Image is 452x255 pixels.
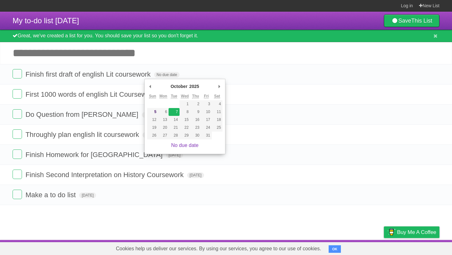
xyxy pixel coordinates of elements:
[13,69,22,79] label: Done
[212,100,223,108] button: 4
[110,242,327,255] span: Cookies help us deliver our services. By using our services, you agree to our use of cookies.
[201,116,212,124] button: 17
[212,124,223,132] button: 25
[387,227,395,237] img: Buy me a coffee
[159,94,167,99] abbr: Monday
[411,18,432,24] b: This List
[13,190,22,199] label: Done
[181,94,189,99] abbr: Wednesday
[201,108,212,116] button: 10
[190,132,201,139] button: 30
[180,132,190,139] button: 29
[147,82,153,91] button: Previous Month
[180,108,190,116] button: 8
[216,82,223,91] button: Next Month
[158,116,169,124] button: 13
[384,226,439,238] a: Buy me a coffee
[158,108,169,116] button: 6
[13,89,22,99] label: Done
[300,241,314,253] a: About
[143,132,159,138] span: [DATE]
[201,100,212,108] button: 3
[376,241,392,253] a: Privacy
[190,108,201,116] button: 9
[25,111,140,118] span: Do Question from [PERSON_NAME]
[212,116,223,124] button: 18
[25,191,77,199] span: Make a to do list
[214,94,220,99] abbr: Saturday
[169,82,188,91] div: October
[13,149,22,159] label: Done
[147,124,158,132] button: 19
[190,116,201,124] button: 16
[25,151,164,159] span: Finish Homework for [GEOGRAPHIC_DATA]
[192,94,199,99] abbr: Thursday
[147,116,158,124] button: 12
[79,193,96,198] span: [DATE]
[180,100,190,108] button: 1
[187,172,204,178] span: [DATE]
[154,72,180,78] span: No due date
[180,124,190,132] button: 22
[188,82,200,91] div: 2025
[147,108,158,116] button: 5
[171,143,198,148] a: No due date
[169,108,179,116] button: 7
[169,132,179,139] button: 28
[147,132,158,139] button: 26
[25,171,185,179] span: Finish Second Interpretation on History Coursework
[158,132,169,139] button: 27
[25,131,141,138] span: Throughly plan english lit coursework
[25,90,158,98] span: First 1000 words of english Lit Coursework
[169,116,179,124] button: 14
[166,152,183,158] span: [DATE]
[13,129,22,139] label: Done
[190,124,201,132] button: 23
[354,241,368,253] a: Terms
[329,245,341,253] button: OK
[169,124,179,132] button: 21
[13,109,22,119] label: Done
[142,112,159,118] span: [DATE]
[149,94,156,99] abbr: Sunday
[212,108,223,116] button: 11
[201,124,212,132] button: 24
[397,227,436,238] span: Buy me a coffee
[384,14,439,27] a: SaveThis List
[25,70,152,78] span: Finish first draft of english Lit coursework
[171,94,177,99] abbr: Tuesday
[158,124,169,132] button: 20
[180,116,190,124] button: 15
[321,241,347,253] a: Developers
[400,241,439,253] a: Suggest a feature
[201,132,212,139] button: 31
[204,94,209,99] abbr: Friday
[13,170,22,179] label: Done
[190,100,201,108] button: 2
[13,16,79,25] span: My to-do list [DATE]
